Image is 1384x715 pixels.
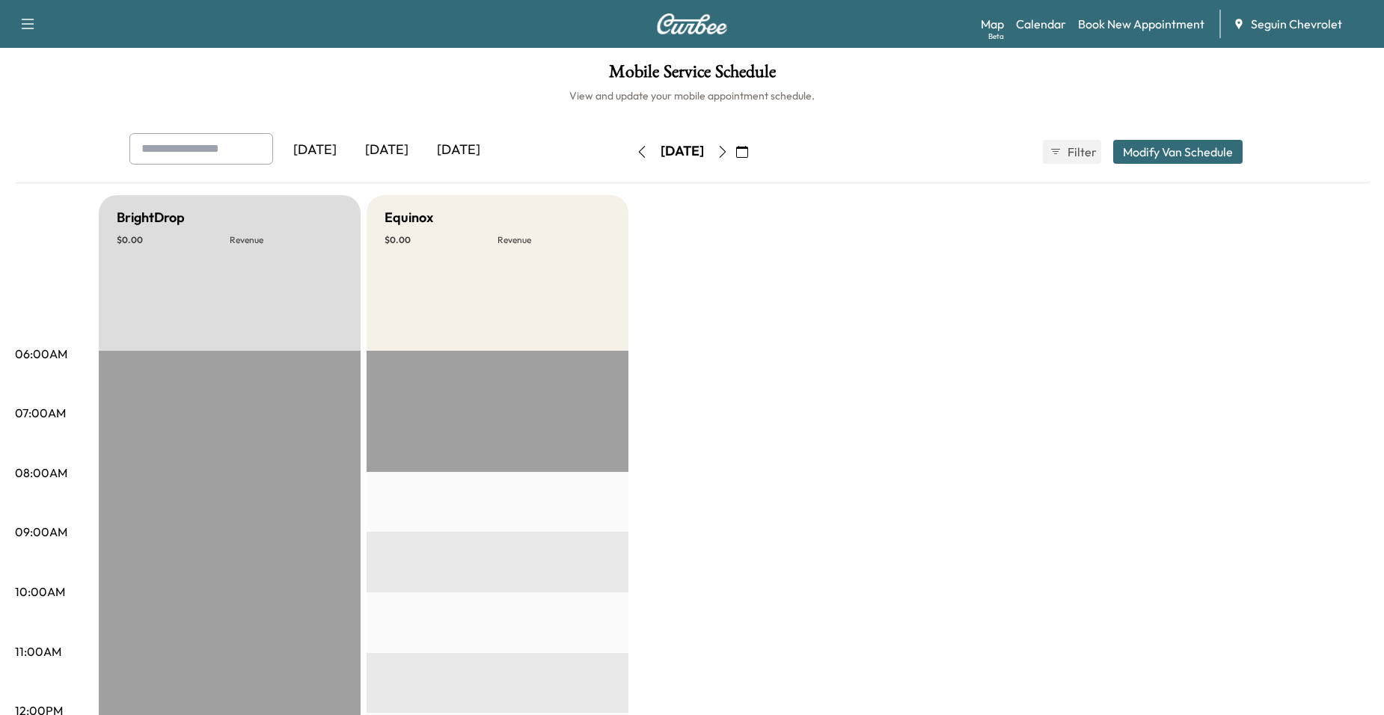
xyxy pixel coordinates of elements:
[15,404,66,422] p: 07:00AM
[1078,15,1204,33] a: Book New Appointment
[656,13,728,34] img: Curbee Logo
[981,15,1004,33] a: MapBeta
[1251,15,1342,33] span: Seguin Chevrolet
[1113,140,1243,164] button: Modify Van Schedule
[1016,15,1066,33] a: Calendar
[661,142,704,161] div: [DATE]
[423,133,494,168] div: [DATE]
[15,345,67,363] p: 06:00AM
[351,133,423,168] div: [DATE]
[279,133,351,168] div: [DATE]
[15,63,1369,88] h1: Mobile Service Schedule
[15,642,61,660] p: 11:00AM
[385,234,497,246] p: $ 0.00
[117,234,230,246] p: $ 0.00
[15,523,67,541] p: 09:00AM
[385,207,433,228] h5: Equinox
[117,207,185,228] h5: BrightDrop
[15,464,67,482] p: 08:00AM
[15,88,1369,103] h6: View and update your mobile appointment schedule.
[1043,140,1101,164] button: Filter
[988,31,1004,42] div: Beta
[15,583,65,601] p: 10:00AM
[230,234,343,246] p: Revenue
[1068,143,1094,161] span: Filter
[497,234,610,246] p: Revenue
